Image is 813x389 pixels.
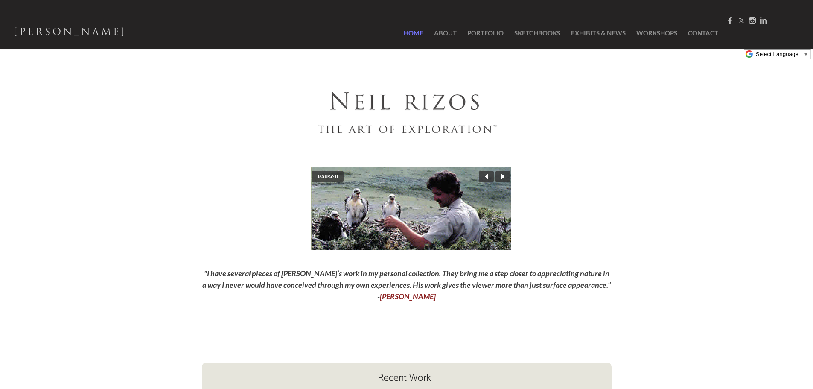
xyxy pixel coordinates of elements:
span: ▼ [803,51,809,57]
a: SketchBooks [510,17,565,49]
a: [PERSON_NAME] [380,292,436,301]
img: Neil Rizos [295,83,519,146]
a: Twitter [738,17,745,25]
a: Portfolio [463,17,508,49]
a: [PERSON_NAME] [14,24,127,43]
a: Home [391,17,428,49]
a: About [430,17,461,49]
font: "I have several pieces of [PERSON_NAME]’s work in my personal collection. They bring me a step cl... [202,269,611,301]
a: Instagram [749,17,756,25]
span: Select Language [756,51,798,57]
a: Exhibits & News [567,17,630,49]
span: Pause [312,171,343,182]
img: 5904685_orig.jpg [311,167,511,250]
span: [PERSON_NAME] [14,24,127,39]
a: Contact [684,17,718,49]
a: Linkedin [760,17,767,25]
a: Facebook [727,17,734,25]
font: Recent Work [378,370,431,386]
a: Select Language​ [756,51,809,57]
a: Workshops [632,17,682,49]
